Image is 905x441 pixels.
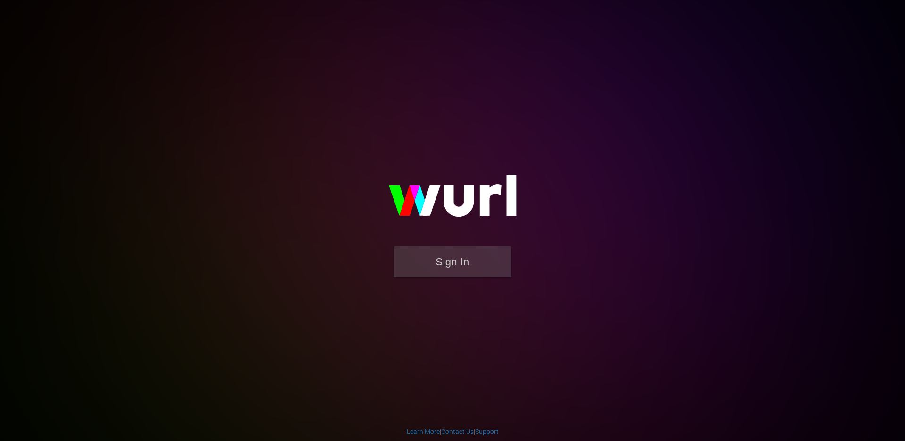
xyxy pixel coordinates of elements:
img: wurl-logo-on-black-223613ac3d8ba8fe6dc639794a292ebdb59501304c7dfd60c99c58986ef67473.svg [358,154,547,246]
a: Support [475,428,499,435]
a: Learn More [407,428,440,435]
button: Sign In [394,246,511,277]
div: | | [407,427,499,436]
a: Contact Us [441,428,474,435]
